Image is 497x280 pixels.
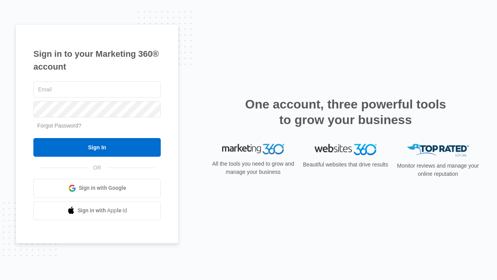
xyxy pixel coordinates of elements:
[394,162,481,178] p: Monitor reviews and manage your online reputation
[33,138,161,157] input: Sign In
[33,47,161,73] h1: Sign in to your Marketing 360® account
[78,206,127,215] span: Sign in with Apple Id
[407,144,469,157] img: Top Rated Local
[37,122,82,129] a: Forgot Password?
[33,179,161,198] a: Sign in with Google
[315,144,377,155] img: Websites 360
[33,81,161,98] input: Email
[210,160,297,176] p: All the tools you need to grow and manage your business
[88,164,107,172] span: OR
[222,144,284,155] img: Marketing 360
[302,161,389,169] p: Beautiful websites that drive results
[79,184,126,192] span: Sign in with Google
[243,96,448,128] h2: One account, three powerful tools to grow your business
[33,201,161,220] a: Sign in with Apple Id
